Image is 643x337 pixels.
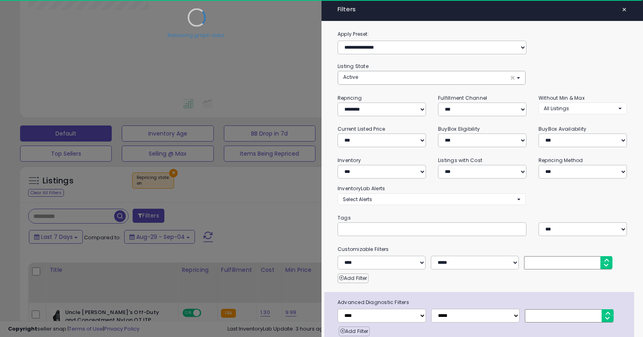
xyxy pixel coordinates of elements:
[438,95,487,101] small: Fulfillment Channel
[332,214,633,222] small: Tags
[338,125,385,132] small: Current Listed Price
[338,71,525,84] button: Active ×
[438,157,482,164] small: Listings with Cost
[338,6,627,13] h4: Filters
[343,196,372,203] span: Select Alerts
[168,31,226,39] div: Retrieving graph data..
[438,125,480,132] small: BuyBox Eligibility
[539,125,586,132] small: BuyBox Availability
[539,95,585,101] small: Without Min & Max
[539,103,627,114] button: All Listings
[332,30,633,39] label: Apply Preset:
[338,273,369,283] button: Add Filter
[510,74,515,82] span: ×
[332,245,633,254] small: Customizable Filters
[544,105,569,112] span: All Listings
[338,185,385,192] small: InventoryLab Alerts
[338,157,361,164] small: Inventory
[332,298,634,307] span: Advanced Diagnostic Filters
[339,327,370,336] button: Add Filter
[622,4,627,15] span: ×
[539,157,583,164] small: Repricing Method
[618,4,630,15] button: ×
[338,193,526,205] button: Select Alerts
